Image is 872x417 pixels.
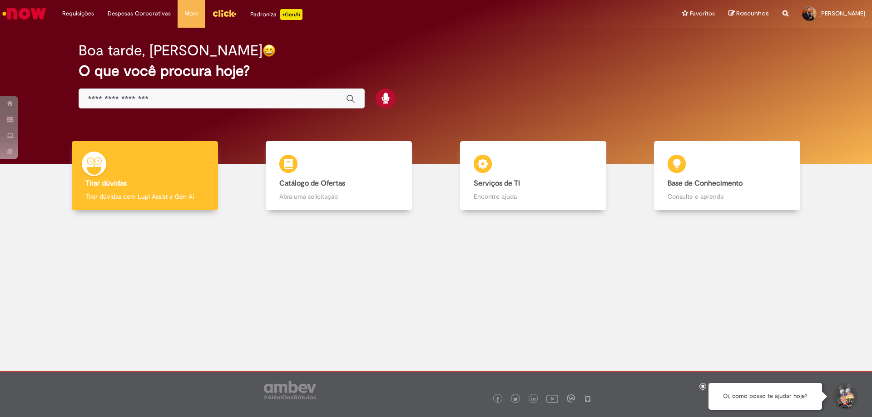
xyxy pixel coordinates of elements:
img: logo_footer_ambev_rotulo_gray.png [264,381,316,399]
div: Oi, como posso te ajudar hoje? [708,383,822,410]
b: Serviços de TI [474,179,520,188]
img: logo_footer_twitter.png [513,397,518,402]
h2: O que você procura hoje? [79,63,794,79]
p: +GenAi [280,9,302,20]
p: Tirar dúvidas com Lupi Assist e Gen Ai [85,192,204,201]
span: More [184,9,198,18]
a: Base de Conhecimento Consulte e aprenda [630,141,825,211]
img: ServiceNow [1,5,48,23]
img: click_logo_yellow_360x200.png [212,6,237,20]
img: happy-face.png [263,44,276,57]
img: logo_footer_workplace.png [567,394,575,402]
span: Despesas Corporativas [108,9,171,18]
a: Serviços de TI Encontre ajuda [436,141,630,211]
p: Consulte e aprenda [668,192,787,201]
h2: Boa tarde, [PERSON_NAME] [79,43,263,59]
img: logo_footer_naosei.png [584,394,592,402]
p: Abra uma solicitação [279,192,398,201]
img: logo_footer_youtube.png [546,392,558,404]
b: Base de Conhecimento [668,179,743,188]
button: Iniciar Conversa de Suporte [831,383,858,410]
span: Favoritos [690,9,715,18]
a: Tirar dúvidas Tirar dúvidas com Lupi Assist e Gen Ai [48,141,242,211]
span: [PERSON_NAME] [819,10,865,17]
img: logo_footer_facebook.png [495,397,500,402]
img: logo_footer_linkedin.png [531,397,536,402]
b: Tirar dúvidas [85,179,127,188]
p: Encontre ajuda [474,192,593,201]
span: Requisições [62,9,94,18]
b: Catálogo de Ofertas [279,179,345,188]
div: Padroniza [250,9,302,20]
a: Rascunhos [728,10,769,18]
span: Rascunhos [736,9,769,18]
a: Catálogo de Ofertas Abra uma solicitação [242,141,436,211]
